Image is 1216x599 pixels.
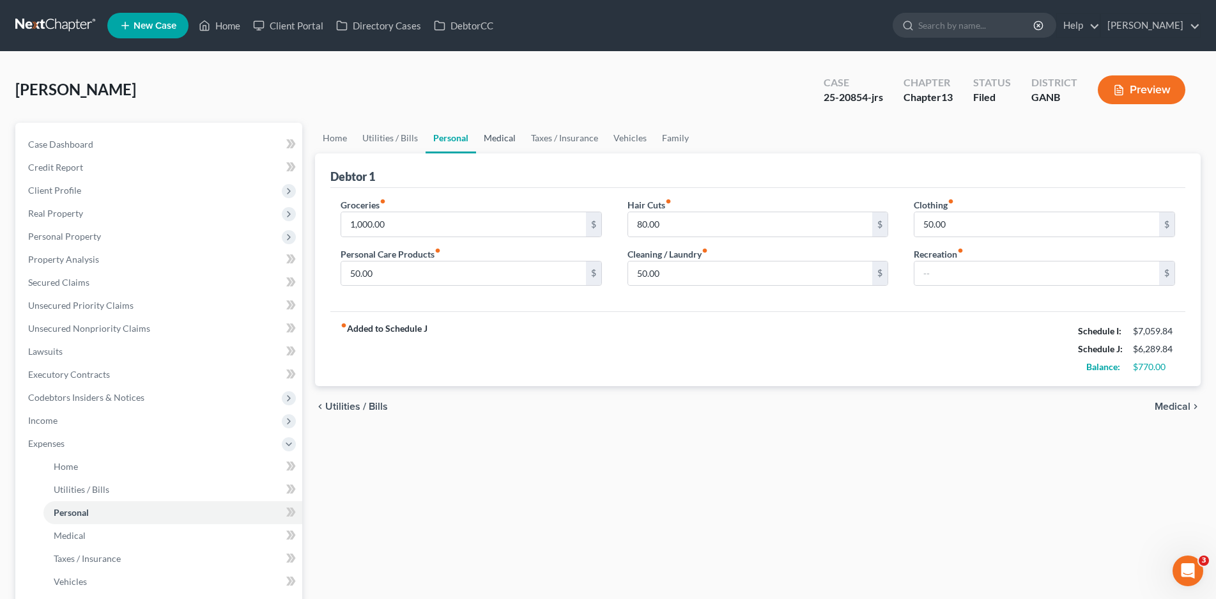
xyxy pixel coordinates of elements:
[341,322,427,376] strong: Added to Schedule J
[43,547,302,570] a: Taxes / Insurance
[627,247,708,261] label: Cleaning / Laundry
[1173,556,1203,586] iframe: Intercom live chat
[315,401,388,412] button: chevron_left Utilities / Bills
[15,80,136,98] span: [PERSON_NAME]
[28,438,65,449] span: Expenses
[606,123,654,153] a: Vehicles
[43,570,302,593] a: Vehicles
[427,14,500,37] a: DebtorCC
[341,322,347,329] i: fiber_manual_record
[476,123,523,153] a: Medical
[1078,325,1121,336] strong: Schedule I:
[315,123,355,153] a: Home
[973,75,1011,90] div: Status
[54,530,86,541] span: Medical
[1159,212,1174,237] div: $
[18,294,302,317] a: Unsecured Priority Claims
[914,247,964,261] label: Recreation
[586,212,601,237] div: $
[355,123,426,153] a: Utilities / Bills
[18,340,302,363] a: Lawsuits
[28,231,101,242] span: Personal Property
[1031,90,1077,105] div: GANB
[18,363,302,386] a: Executory Contracts
[28,139,93,150] span: Case Dashboard
[192,14,247,37] a: Home
[665,198,672,205] i: fiber_manual_record
[330,14,427,37] a: Directory Cases
[28,185,81,196] span: Client Profile
[948,198,954,205] i: fiber_manual_record
[1199,556,1209,566] span: 3
[1098,75,1185,104] button: Preview
[824,75,883,90] div: Case
[18,248,302,271] a: Property Analysis
[28,300,134,311] span: Unsecured Priority Claims
[43,524,302,547] a: Medical
[43,501,302,524] a: Personal
[43,455,302,478] a: Home
[54,576,87,587] span: Vehicles
[426,123,476,153] a: Personal
[18,317,302,340] a: Unsecured Nonpriority Claims
[914,212,1159,237] input: --
[43,478,302,501] a: Utilities / Bills
[914,261,1159,286] input: --
[941,91,953,103] span: 13
[18,156,302,179] a: Credit Report
[247,14,330,37] a: Client Portal
[628,261,873,286] input: --
[330,169,375,184] div: Debtor 1
[341,198,386,212] label: Groceries
[341,247,441,261] label: Personal Care Products
[973,90,1011,105] div: Filed
[1057,14,1100,37] a: Help
[654,123,697,153] a: Family
[904,90,953,105] div: Chapter
[380,198,386,205] i: fiber_manual_record
[28,369,110,380] span: Executory Contracts
[28,208,83,219] span: Real Property
[1133,343,1175,355] div: $6,289.84
[28,162,83,173] span: Credit Report
[872,261,888,286] div: $
[28,392,144,403] span: Codebtors Insiders & Notices
[435,247,441,254] i: fiber_manual_record
[28,415,58,426] span: Income
[957,247,964,254] i: fiber_manual_record
[1155,401,1201,412] button: Medical chevron_right
[1133,361,1175,373] div: $770.00
[1031,75,1077,90] div: District
[586,261,601,286] div: $
[28,323,150,334] span: Unsecured Nonpriority Claims
[523,123,606,153] a: Taxes / Insurance
[872,212,888,237] div: $
[18,133,302,156] a: Case Dashboard
[54,461,78,472] span: Home
[1133,325,1175,338] div: $7,059.84
[914,198,954,212] label: Clothing
[28,277,89,288] span: Secured Claims
[54,484,109,495] span: Utilities / Bills
[28,254,99,265] span: Property Analysis
[1086,361,1120,372] strong: Balance:
[1190,401,1201,412] i: chevron_right
[28,346,63,357] span: Lawsuits
[134,21,176,31] span: New Case
[18,271,302,294] a: Secured Claims
[702,247,708,254] i: fiber_manual_record
[904,75,953,90] div: Chapter
[918,13,1035,37] input: Search by name...
[54,553,121,564] span: Taxes / Insurance
[627,198,672,212] label: Hair Cuts
[315,401,325,412] i: chevron_left
[341,212,586,237] input: --
[325,401,388,412] span: Utilities / Bills
[628,212,873,237] input: --
[54,507,89,518] span: Personal
[1078,343,1123,354] strong: Schedule J:
[1159,261,1174,286] div: $
[341,261,586,286] input: --
[824,90,883,105] div: 25-20854-jrs
[1101,14,1200,37] a: [PERSON_NAME]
